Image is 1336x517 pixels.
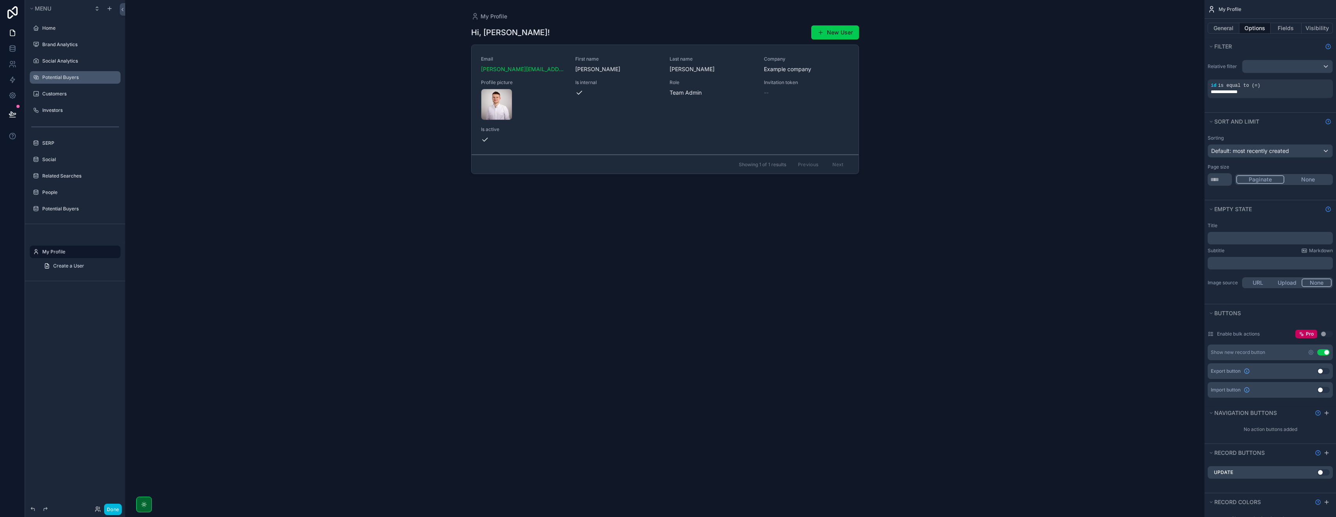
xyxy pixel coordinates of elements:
[1208,63,1239,70] label: Relative filter
[1208,232,1333,244] div: scrollable content
[1271,23,1302,34] button: Fields
[1325,43,1331,50] svg: Show help information
[1236,175,1284,184] button: Paginate
[39,260,121,272] a: Create a User
[1302,23,1333,34] button: Visibility
[42,74,116,81] label: Potential Buyers
[42,140,116,146] label: SERP
[42,41,116,48] label: Brand Analytics
[1214,469,1233,476] label: Update
[1211,387,1241,393] span: Import button
[1325,206,1331,212] svg: Show help information
[1217,331,1260,337] label: Enable bulk actions
[1208,204,1322,215] button: Empty state
[28,246,117,257] button: Hidden pages
[35,5,51,12] span: Menu
[1208,164,1229,170] label: Page size
[1208,497,1312,508] button: Record colors
[1214,310,1241,316] span: Buttons
[42,91,116,97] label: Customers
[1218,83,1260,88] span: is equal to (=)
[1208,23,1239,34] button: General
[1211,147,1289,154] span: Default: most recently created
[1208,248,1224,254] label: Subtitle
[1239,23,1271,34] button: Options
[1208,135,1224,141] label: Sorting
[1219,6,1241,13] span: My Profile
[1208,144,1333,158] button: Default: most recently created
[1208,447,1312,458] button: Record buttons
[42,156,116,163] label: Social
[1214,206,1252,212] span: Empty state
[1214,499,1261,505] span: Record colors
[1208,257,1333,269] div: scrollable content
[1301,248,1333,254] a: Markdown
[1208,223,1217,229] label: Title
[53,263,84,269] span: Create a User
[1205,423,1336,436] div: No action buttons added
[1214,118,1259,125] span: Sort And Limit
[1284,175,1332,184] button: None
[1302,278,1332,287] button: None
[1315,450,1321,456] svg: Show help information
[1325,118,1331,125] svg: Show help information
[42,58,116,64] label: Social Analytics
[1211,83,1216,88] span: id
[1306,331,1314,337] span: Pro
[1211,368,1241,374] span: Export button
[1273,278,1302,287] button: Upload
[1315,499,1321,505] svg: Show help information
[739,162,786,168] span: Showing 1 of 1 results
[1214,449,1265,456] span: Record buttons
[1208,407,1312,418] button: Navigation buttons
[1214,43,1232,50] span: Filter
[42,189,116,196] label: People
[1309,248,1333,254] span: Markdown
[104,504,122,515] button: Done
[28,3,89,14] button: Menu
[1208,41,1322,52] button: Filter
[42,249,116,255] label: My Profile
[1214,409,1277,416] span: Navigation buttons
[1208,280,1239,286] label: Image source
[1208,308,1328,319] button: Buttons
[1211,349,1265,355] div: Show new record button
[42,173,116,179] label: Related Searches
[1315,410,1321,416] svg: Show help information
[42,206,116,212] label: Potential Buyers
[42,107,116,113] label: Investors
[1208,116,1322,127] button: Sort And Limit
[1243,278,1273,287] button: URL
[42,25,116,31] label: Home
